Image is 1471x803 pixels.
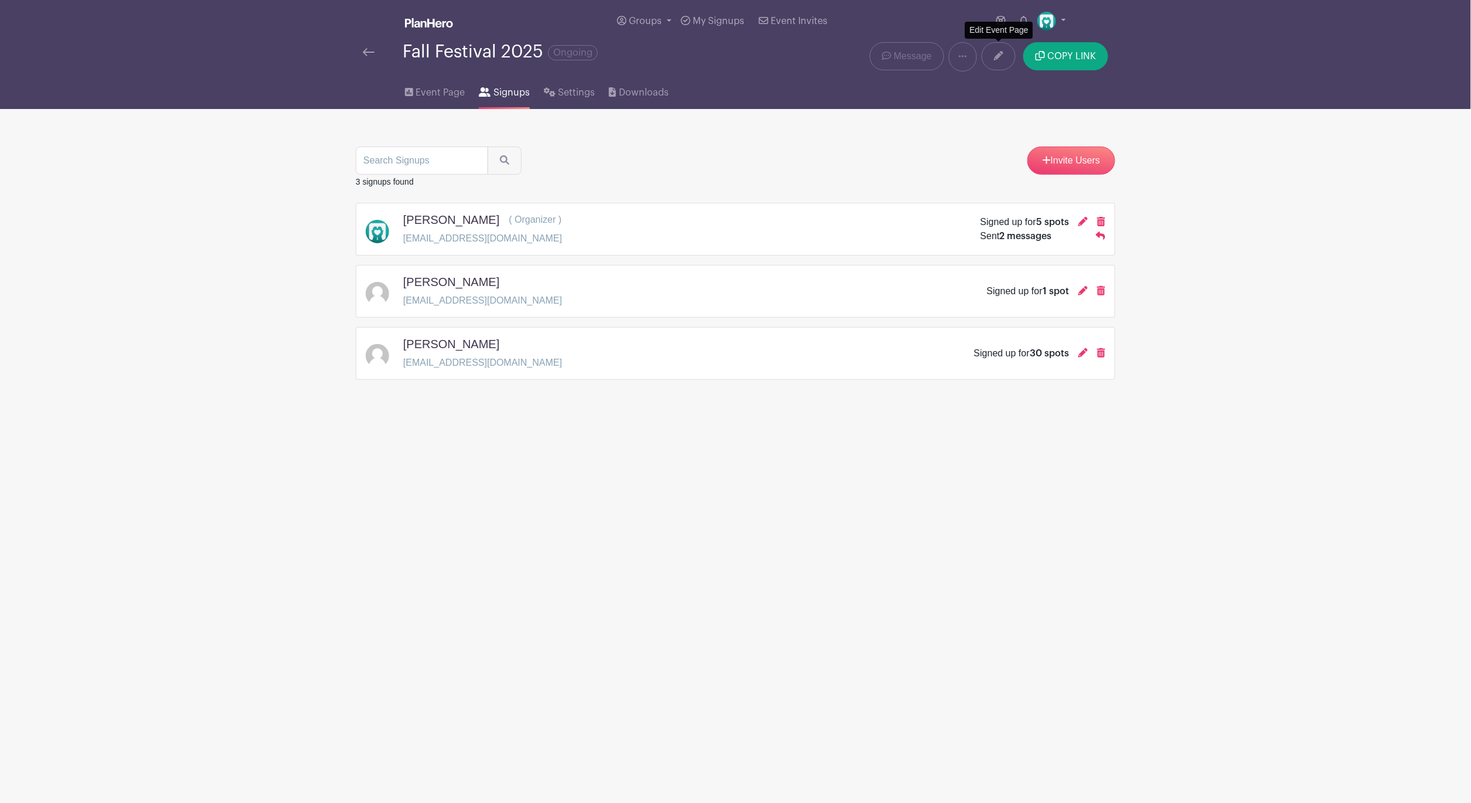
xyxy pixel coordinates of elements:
[1030,349,1069,358] span: 30 spots
[619,86,669,100] span: Downloads
[987,284,1069,298] div: Signed up for
[980,229,1052,243] div: Sent
[366,282,389,305] img: default-ce2991bfa6775e67f084385cd625a349d9dcbb7a52a09fb2fda1e96e2d18dcdb.png
[1037,12,1056,30] img: IMG_2713.JPG
[403,232,562,246] p: [EMAIL_ADDRESS][DOMAIN_NAME]
[1036,217,1069,227] span: 5 spots
[479,72,529,109] a: Signups
[509,215,561,224] span: ( Organizer )
[1000,232,1052,241] span: 2 messages
[403,294,562,308] p: [EMAIL_ADDRESS][DOMAIN_NAME]
[403,213,499,227] h5: [PERSON_NAME]
[548,45,598,60] span: Ongoing
[403,337,499,351] h5: [PERSON_NAME]
[974,346,1069,360] div: Signed up for
[493,86,530,100] span: Signups
[416,86,465,100] span: Event Page
[558,86,595,100] span: Settings
[693,16,745,26] span: My Signups
[771,16,828,26] span: Event Invites
[1023,42,1108,70] button: COPY LINK
[405,72,465,109] a: Event Page
[1047,52,1096,61] span: COPY LINK
[356,147,488,175] input: Search Signups
[356,177,414,186] small: 3 signups found
[629,16,662,26] span: Groups
[894,49,932,63] span: Message
[363,48,374,56] img: back-arrow-29a5d9b10d5bd6ae65dc969a981735edf675c4d7a1fe02e03b50dbd4ba3cdb55.svg
[403,42,598,62] div: Fall Festival 2025
[609,72,668,109] a: Downloads
[980,215,1069,229] div: Signed up for
[965,22,1033,39] div: Edit Event Page
[405,18,453,28] img: logo_white-6c42ec7e38ccf1d336a20a19083b03d10ae64f83f12c07503d8b9e83406b4c7d.svg
[403,356,562,370] p: [EMAIL_ADDRESS][DOMAIN_NAME]
[1027,147,1115,175] a: Invite Users
[366,344,389,368] img: default-ce2991bfa6775e67f084385cd625a349d9dcbb7a52a09fb2fda1e96e2d18dcdb.png
[544,72,595,109] a: Settings
[366,220,389,243] img: IMG_2713.JPG
[1043,287,1069,296] span: 1 spot
[403,275,499,289] h5: [PERSON_NAME]
[870,42,944,70] a: Message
